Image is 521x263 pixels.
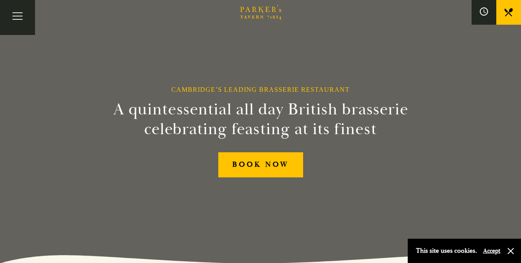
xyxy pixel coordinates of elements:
[483,247,500,255] button: Accept
[507,247,515,255] button: Close and accept
[171,86,350,93] h1: Cambridge’s Leading Brasserie Restaurant
[218,152,303,177] a: BOOK NOW
[73,100,449,139] h2: A quintessential all day British brasserie celebrating feasting at its finest
[416,245,477,257] p: This site uses cookies.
